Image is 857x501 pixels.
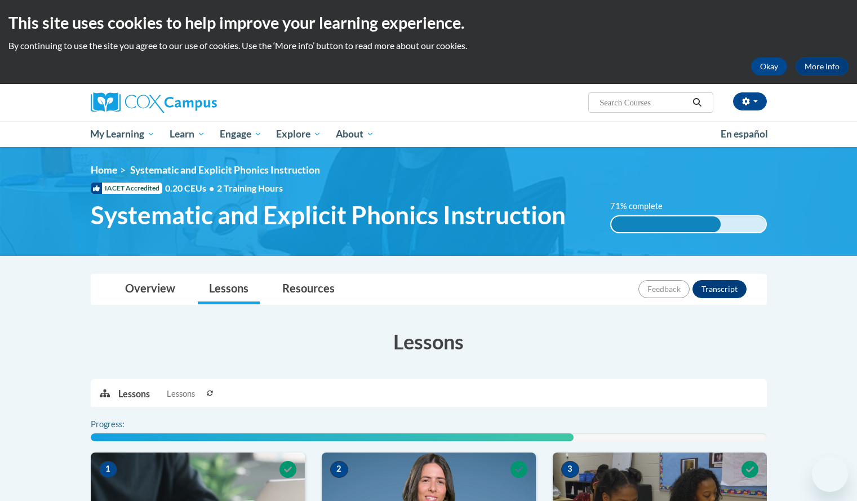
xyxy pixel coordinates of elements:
button: Feedback [638,280,690,298]
h2: This site uses cookies to help improve your learning experience. [8,11,849,34]
a: Overview [114,274,187,304]
h3: Lessons [91,327,767,356]
span: My Learning [90,127,155,141]
span: • [209,183,214,193]
a: Learn [162,121,212,147]
span: 1 [99,461,117,478]
span: 3 [561,461,579,478]
button: Account Settings [733,92,767,110]
span: Systematic and Explicit Phonics Instruction [91,200,566,230]
p: By continuing to use the site you agree to our use of cookies. Use the ‘More info’ button to read... [8,39,849,52]
a: En español [713,122,775,146]
a: Engage [212,121,269,147]
span: Lessons [167,388,195,400]
span: Explore [276,127,321,141]
a: Lessons [198,274,260,304]
span: Engage [220,127,262,141]
a: Cox Campus [91,92,305,113]
a: Explore [269,121,328,147]
p: Lessons [118,388,150,400]
a: Home [91,164,117,176]
span: 2 [330,461,348,478]
iframe: Button to launch messaging window [812,456,848,492]
button: Transcript [692,280,747,298]
span: Learn [170,127,205,141]
span: 2 Training Hours [217,183,283,193]
label: Progress: [91,418,156,431]
span: Systematic and Explicit Phonics Instruction [130,164,320,176]
a: Resources [271,274,346,304]
span: IACET Accredited [91,183,162,194]
span: En español [721,128,768,140]
span: About [336,127,374,141]
img: Cox Campus [91,92,217,113]
a: My Learning [83,121,163,147]
input: Search Courses [598,96,689,109]
a: About [328,121,381,147]
label: 71% complete [610,200,675,212]
span: 0.20 CEUs [165,182,217,194]
div: 71% complete [611,216,721,232]
div: Main menu [74,121,784,147]
a: More Info [796,57,849,76]
button: Search [689,96,705,109]
button: Okay [751,57,787,76]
